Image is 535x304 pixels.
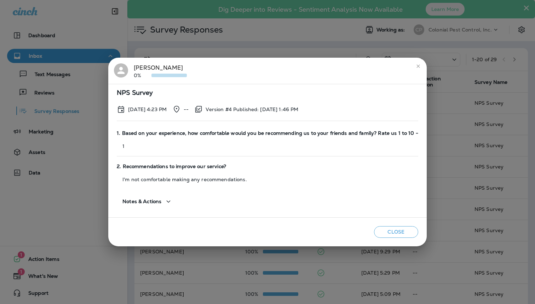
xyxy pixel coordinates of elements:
p: 0% [134,73,151,78]
button: close [413,61,424,72]
span: 1. Based on your experience, how comfortable would you be recommending us to your friends and fam... [117,130,418,136]
button: Close [374,226,418,238]
span: Notes & Actions [122,199,161,205]
div: [PERSON_NAME] [134,63,187,78]
p: -- [184,107,189,112]
p: 1 [117,143,418,149]
p: Oct 3, 2025 4:23 PM [128,107,167,112]
p: I'm not comfortable making any recommendations. [117,177,418,182]
span: 2. Recommendations to improve our service? [117,164,418,170]
button: Notes & Actions [117,191,178,212]
span: NPS Survey [117,90,418,96]
p: Version #4 Published: [DATE] 1:46 PM [206,107,298,112]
